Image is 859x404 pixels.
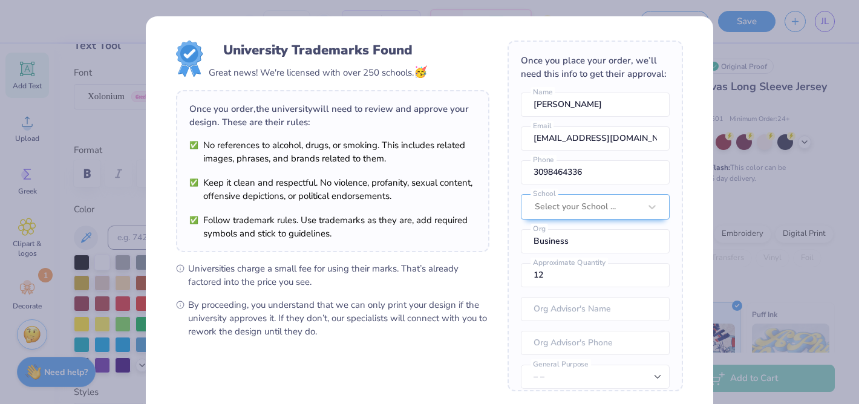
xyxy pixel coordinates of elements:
span: Universities charge a small fee for using their marks. That’s already factored into the price you... [188,262,489,288]
li: No references to alcohol, drugs, or smoking. This includes related images, phrases, and brands re... [189,138,476,165]
div: Once you order, the university will need to review and approve your design. These are their rules: [189,102,476,129]
img: License badge [176,41,203,77]
input: Phone [521,160,670,184]
div: University Trademarks Found [223,41,413,60]
input: Approximate Quantity [521,263,670,287]
div: Great news! We're licensed with over 250 schools. [209,64,427,80]
span: 🥳 [414,65,427,79]
input: Org [521,229,670,253]
li: Follow trademark rules. Use trademarks as they are, add required symbols and stick to guidelines. [189,213,476,240]
input: Org Advisor's Name [521,297,670,321]
input: Email [521,126,670,151]
div: Once you place your order, we’ll need this info to get their approval: [521,54,670,80]
input: Org Advisor's Phone [521,331,670,355]
input: Name [521,93,670,117]
span: By proceeding, you understand that we can only print your design if the university approves it. I... [188,298,489,338]
li: Keep it clean and respectful. No violence, profanity, sexual content, offensive depictions, or po... [189,176,476,203]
